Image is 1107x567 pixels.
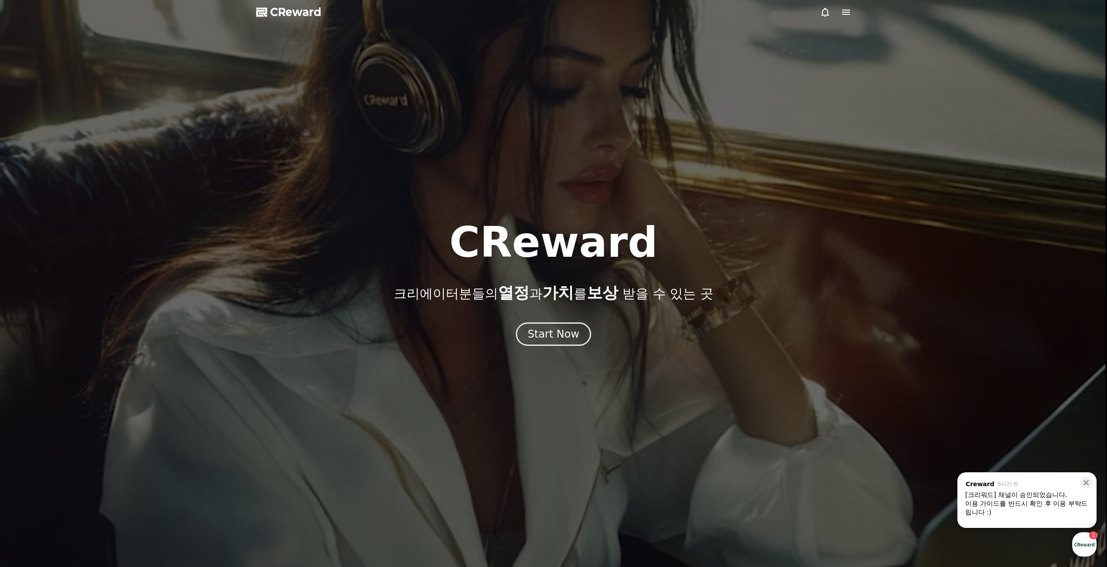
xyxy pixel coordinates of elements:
[498,284,529,302] span: 열정
[516,322,591,346] button: Start Now
[270,5,321,19] span: CReward
[587,284,618,302] span: 보상
[394,284,713,302] p: 크리에이터분들의 과 를 받을 수 있는 곳
[516,331,591,339] a: Start Now
[256,5,321,19] a: CReward
[528,327,579,341] div: Start Now
[449,222,658,263] h1: CReward
[542,284,574,302] span: 가치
